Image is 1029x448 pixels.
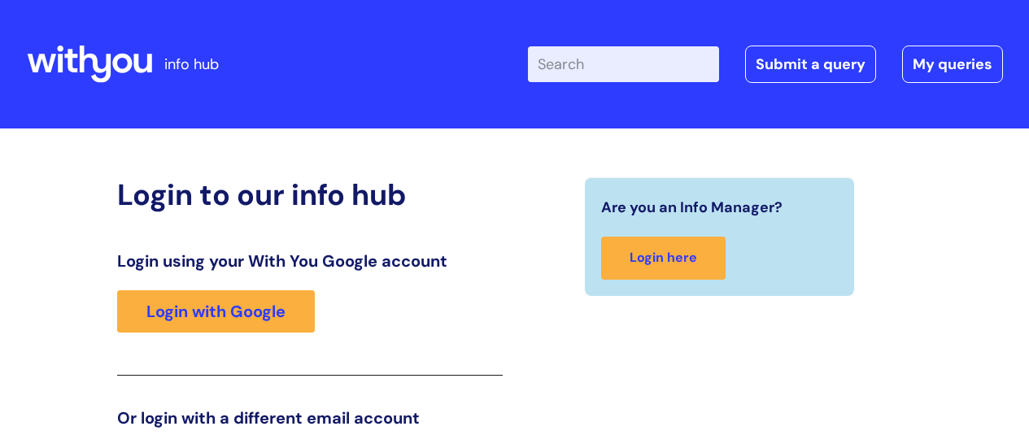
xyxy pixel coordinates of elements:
[117,290,315,333] a: Login with Google
[601,194,783,220] span: Are you an Info Manager?
[528,46,719,82] input: Search
[117,251,503,271] h3: Login using your With You Google account
[745,46,876,83] a: Submit a query
[601,237,726,280] a: Login here
[117,408,503,428] h3: Or login with a different email account
[164,51,219,77] p: info hub
[117,177,503,212] h2: Login to our info hub
[902,46,1003,83] a: My queries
